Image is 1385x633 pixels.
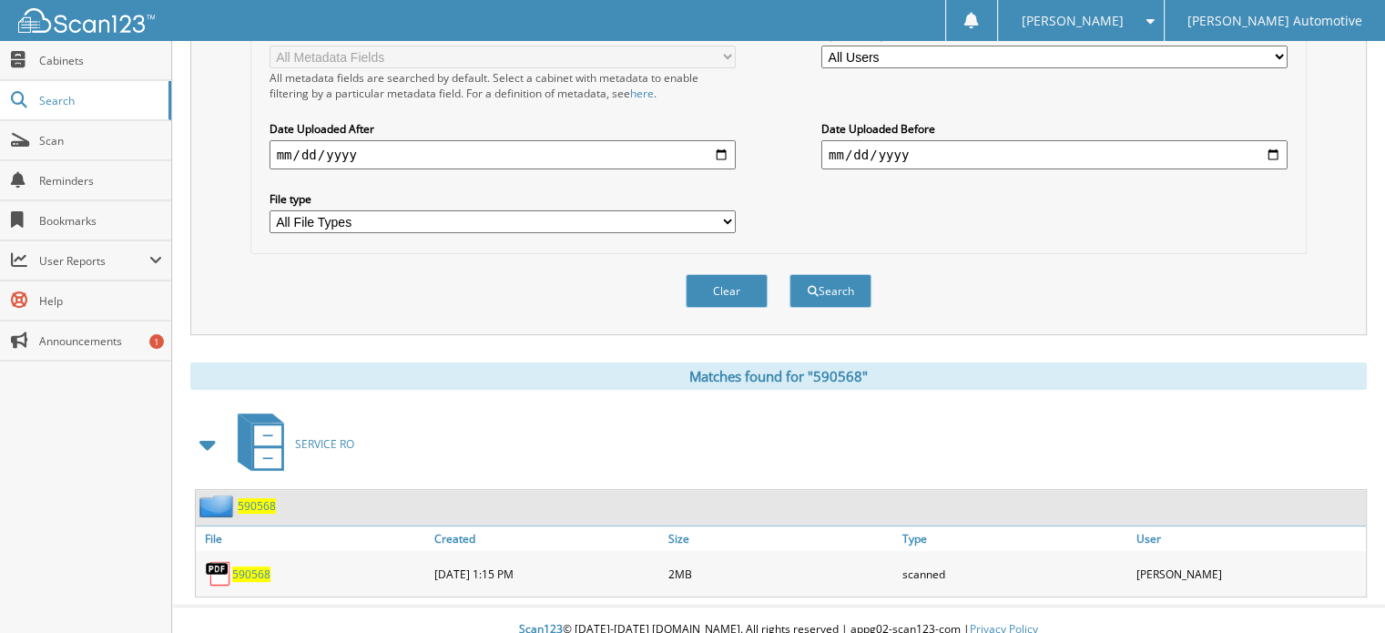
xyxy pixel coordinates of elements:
[39,133,162,148] span: Scan
[1132,526,1366,551] a: User
[205,560,232,587] img: PDF.png
[238,498,276,514] a: 590568
[270,121,736,137] label: Date Uploaded After
[270,70,736,101] div: All metadata fields are searched by default. Select a cabinet with metadata to enable filtering b...
[227,408,354,480] a: SERVICE RO
[430,556,664,592] div: [DATE] 1:15 PM
[430,526,664,551] a: Created
[1187,15,1362,26] span: [PERSON_NAME] Automotive
[18,8,155,33] img: scan123-logo-white.svg
[821,121,1288,137] label: Date Uploaded Before
[630,86,654,101] a: here
[664,556,898,592] div: 2MB
[39,213,162,229] span: Bookmarks
[1132,556,1366,592] div: [PERSON_NAME]
[270,191,736,207] label: File type
[1294,546,1385,633] iframe: Chat Widget
[232,567,270,582] a: 590568
[39,293,162,309] span: Help
[1021,15,1123,26] span: [PERSON_NAME]
[39,173,162,189] span: Reminders
[270,140,736,169] input: start
[199,495,238,517] img: folder2.png
[898,556,1132,592] div: scanned
[664,526,898,551] a: Size
[39,333,162,349] span: Announcements
[149,334,164,349] div: 1
[295,436,354,452] span: SERVICE RO
[789,274,871,308] button: Search
[821,140,1288,169] input: end
[196,526,430,551] a: File
[39,53,162,68] span: Cabinets
[686,274,768,308] button: Clear
[190,362,1367,390] div: Matches found for "590568"
[39,93,159,108] span: Search
[39,253,149,269] span: User Reports
[898,526,1132,551] a: Type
